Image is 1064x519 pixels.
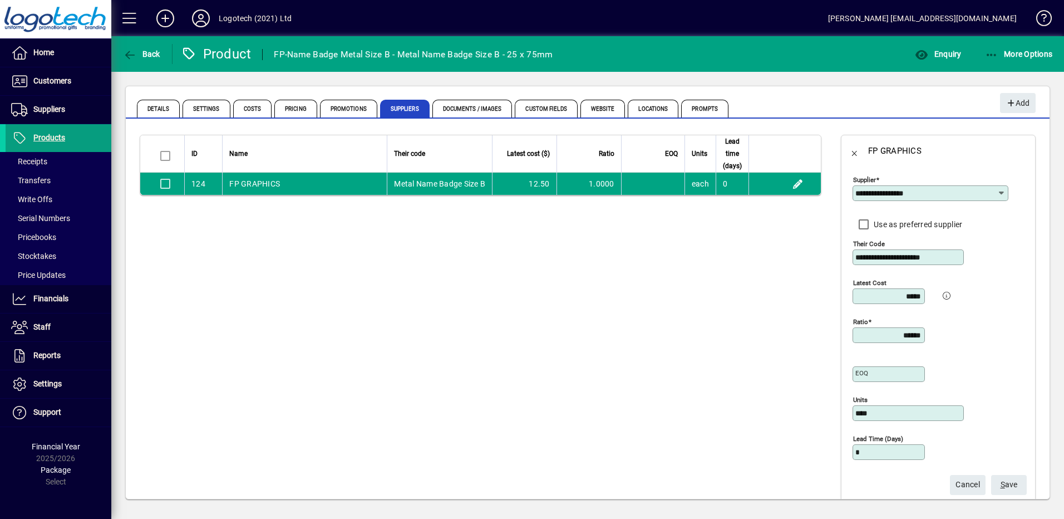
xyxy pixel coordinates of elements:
mat-label: Supplier [853,176,876,184]
span: Latest cost ($) [507,148,550,160]
a: Transfers [6,171,111,190]
span: EOQ [665,148,678,160]
span: Promotions [320,100,377,117]
span: Receipts [11,157,47,166]
button: More Options [982,44,1056,64]
mat-label: Units [853,396,868,404]
td: 1.0000 [556,173,621,195]
span: More Options [985,50,1053,58]
span: Prompts [681,100,728,117]
span: Custom Fields [515,100,577,117]
span: Settings [183,100,230,117]
span: Lead time (days) [723,135,742,172]
label: Use as preferred supplier [871,219,962,230]
a: Settings [6,370,111,398]
a: Stocktakes [6,247,111,266]
span: Stocktakes [11,252,56,261]
span: Website [580,100,625,117]
button: Add [1000,93,1036,113]
a: Write Offs [6,190,111,209]
span: Products [33,133,65,142]
a: Reports [6,342,111,370]
app-page-header-button: Back [111,44,173,64]
a: Pricebooks [6,228,111,247]
span: S [1001,480,1005,489]
td: 0 [716,173,748,195]
a: Suppliers [6,96,111,124]
a: Home [6,39,111,67]
mat-label: Ratio [853,318,868,326]
span: Price Updates [11,271,66,280]
span: Enquiry [915,50,961,58]
span: ID [191,148,198,160]
span: Units [692,148,707,160]
div: Product [181,45,252,63]
span: ave [1001,476,1018,494]
button: Back [120,44,163,64]
span: Financials [33,294,68,303]
span: Package [41,466,71,474]
span: Customers [33,76,71,85]
span: Pricing [274,100,317,117]
span: Details [137,100,180,117]
span: Staff [33,322,51,331]
button: Back [841,138,868,164]
button: Cancel [950,475,986,495]
span: Documents / Images [432,100,513,117]
mat-label: Lead time (days) [853,435,903,443]
td: 12.50 [492,173,556,195]
div: FP-Name Badge Metal Size B - Metal Name Badge Size B - 25 x 75mm [274,46,553,63]
button: Save [991,475,1027,495]
a: Support [6,399,111,427]
a: Customers [6,67,111,95]
span: Financial Year [32,442,80,451]
span: Suppliers [33,105,65,114]
button: Enquiry [912,44,964,64]
span: Costs [233,100,272,117]
div: 124 [191,178,205,189]
span: Add [1006,94,1029,112]
span: Settings [33,379,62,388]
span: Support [33,408,61,417]
span: Transfers [11,176,51,185]
a: Receipts [6,152,111,171]
button: Profile [183,8,219,28]
a: Price Updates [6,266,111,285]
mat-label: Latest cost [853,279,886,287]
mat-label: EOQ [855,369,868,377]
div: Logotech (2021) Ltd [219,9,292,27]
span: Reports [33,351,61,360]
span: Pricebooks [11,233,56,242]
span: Name [229,148,248,160]
span: Suppliers [380,100,430,117]
a: Financials [6,285,111,313]
td: FP GRAPHICS [222,173,387,195]
span: Ratio [599,148,614,160]
div: [PERSON_NAME] [EMAIL_ADDRESS][DOMAIN_NAME] [828,9,1017,27]
span: Locations [628,100,678,117]
td: Metal Name Badge Size B [387,173,492,195]
span: Cancel [955,476,980,494]
div: FP GRAPHICS [868,142,922,160]
mat-label: Their code [853,240,885,248]
a: Knowledge Base [1028,2,1050,38]
td: each [684,173,716,195]
span: Write Offs [11,195,52,204]
span: Their code [394,148,425,160]
span: Home [33,48,54,57]
a: Serial Numbers [6,209,111,228]
a: Staff [6,314,111,341]
span: Back [123,50,160,58]
span: Serial Numbers [11,214,70,223]
button: Add [147,8,183,28]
